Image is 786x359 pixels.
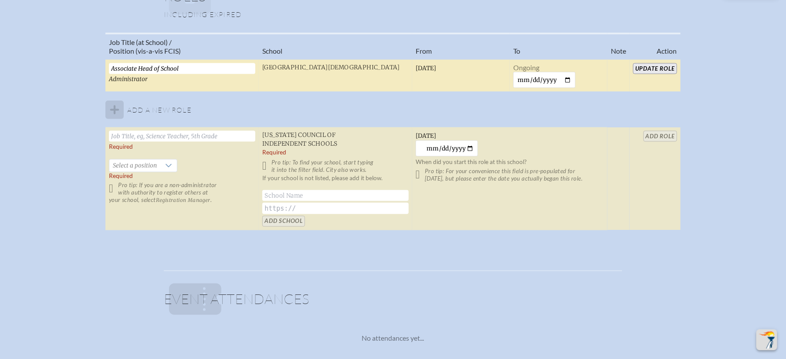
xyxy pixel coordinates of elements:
th: Action [630,34,681,59]
th: Note [607,34,630,59]
h1: Event Attendances [164,292,622,313]
input: Job Title, eg, Science Teacher, 5th Grade [109,131,255,142]
p: When did you start this role at this school? [416,158,604,166]
p: No attendances yet... [164,334,622,343]
input: Eg, Science Teacher, 5th Grade [109,63,255,74]
input: Update Role [633,63,677,74]
span: Registration Manager [156,197,210,203]
span: Select a position [109,160,160,172]
p: Pro tip: For your convenience this field is pre-populated for [DATE], but please enter the date y... [416,168,604,182]
th: Job Title (at School) / Position (vis-a-vis FCIS) [105,34,259,59]
th: From [412,34,510,59]
span: [US_STATE] Council of Independent Schools [262,131,338,147]
input: https:// [262,203,409,214]
span: [DATE] [416,132,436,140]
span: [DATE] [416,65,436,72]
input: School Name [262,190,409,201]
p: Pro tip: To find your school, start typing it into the filter field. City also works. [262,159,409,174]
label: If your school is not listed, please add it below. [262,174,383,189]
span: [GEOGRAPHIC_DATA][DEMOGRAPHIC_DATA] [262,64,400,71]
label: Required [109,143,133,150]
th: To [510,34,607,59]
img: To the top [758,331,776,349]
button: Scroll Top [756,329,777,350]
span: Administrator [109,75,148,83]
span: Ongoing [513,63,539,72]
p: Pro tip: If you are a non-administrator with authority to register others at your school, select . [109,181,255,204]
span: Required [109,172,133,179]
label: Required [262,149,286,156]
th: School [259,34,412,59]
p: Including expired [164,10,622,19]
